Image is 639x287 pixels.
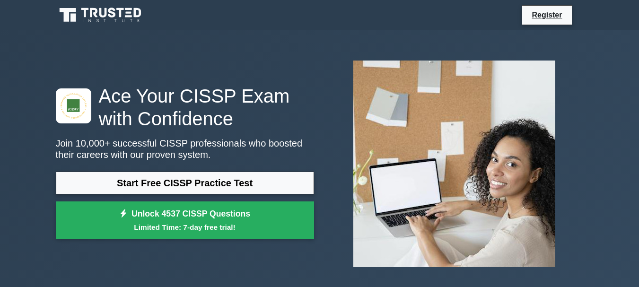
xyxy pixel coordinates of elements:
[56,85,314,130] h1: Ace Your CISSP Exam with Confidence
[56,138,314,160] p: Join 10,000+ successful CISSP professionals who boosted their careers with our proven system.
[526,9,568,21] a: Register
[56,201,314,239] a: Unlock 4537 CISSP QuestionsLimited Time: 7-day free trial!
[68,222,302,233] small: Limited Time: 7-day free trial!
[56,172,314,194] a: Start Free CISSP Practice Test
